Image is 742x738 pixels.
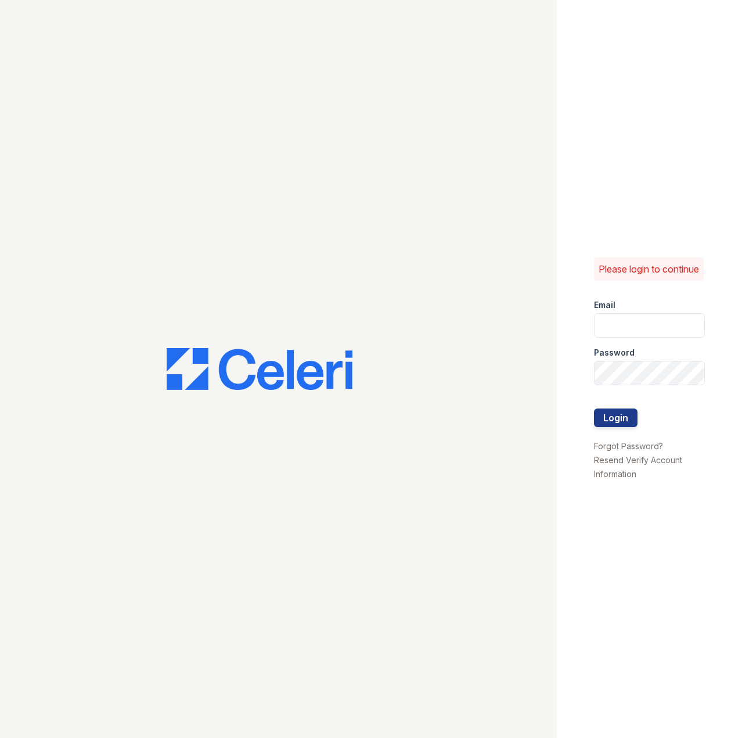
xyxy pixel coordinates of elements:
a: Forgot Password? [594,441,663,451]
p: Please login to continue [599,262,699,276]
img: CE_Logo_Blue-a8612792a0a2168367f1c8372b55b34899dd931a85d93a1a3d3e32e68fde9ad4.png [167,348,352,390]
label: Email [594,299,615,311]
button: Login [594,409,637,427]
label: Password [594,347,635,359]
a: Resend Verify Account Information [594,455,682,479]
